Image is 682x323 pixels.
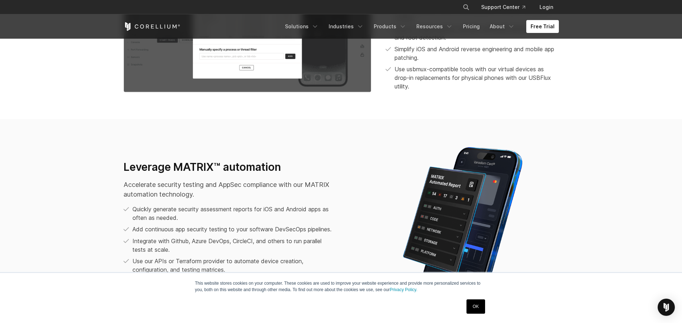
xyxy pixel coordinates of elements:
a: Login [534,1,559,14]
a: Solutions [281,20,323,33]
a: Privacy Policy. [390,287,417,292]
a: Products [369,20,411,33]
li: Use our APIs or Terraform provider to automate device creation, configuration, and testing matrices. [124,257,336,274]
a: Free Trial [526,20,559,33]
p: Simplify iOS and Android reverse engineering and mobile app patching. [395,45,558,62]
a: About [485,20,519,33]
a: Industries [324,20,368,33]
button: Search [460,1,473,14]
p: Quickly generate security assessment reports for iOS and Android apps as often as needed. [132,205,336,222]
p: Accelerate security testing and AppSec compliance with our MATRIX automation technology. [124,180,336,199]
span: Use usbmux-compatible tools with our virtual devices as drop-in replacements for physical phones ... [395,65,558,91]
div: Navigation Menu [281,20,559,33]
p: This website stores cookies on your computer. These cookies are used to improve your website expe... [195,280,487,293]
div: Navigation Menu [454,1,559,14]
a: Corellium Home [124,22,180,31]
a: Resources [412,20,457,33]
a: Pricing [459,20,484,33]
a: OK [466,299,485,314]
img: Corellium MATRIX automated report on iPhone showing app vulnerability test results across securit... [386,142,540,321]
a: Support Center [475,1,531,14]
h3: Leverage MATRIX™ automation [124,160,336,174]
div: Open Intercom Messenger [658,299,675,316]
p: Integrate with Github, Azure DevOps, CircleCI, and others to run parallel tests at scale. [132,237,336,254]
p: Add continuous app security testing to your software DevSecOps pipelines. [132,225,332,233]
